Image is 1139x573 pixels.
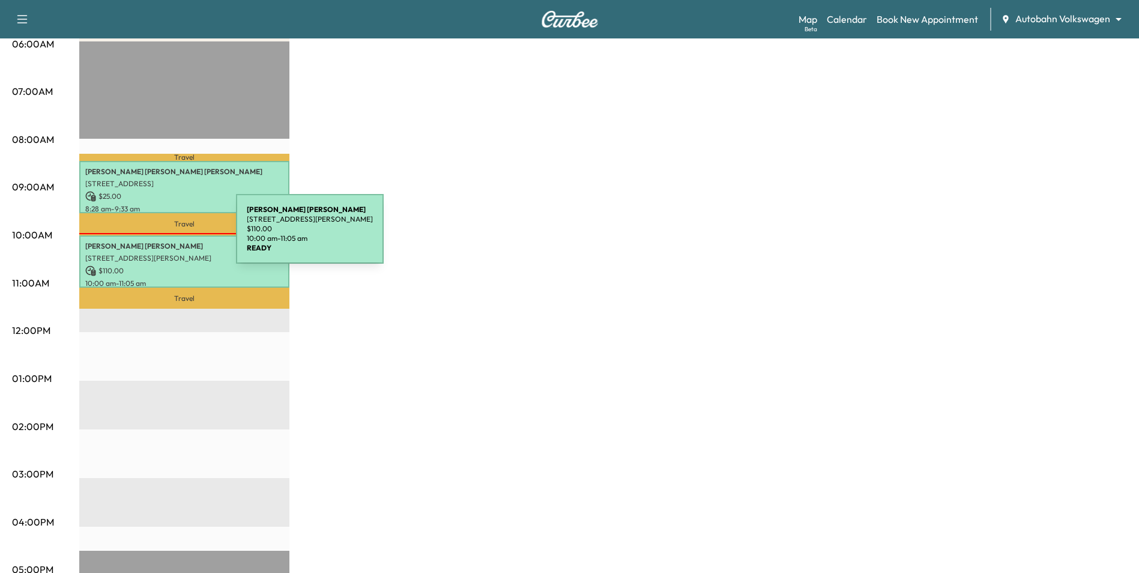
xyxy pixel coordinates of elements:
a: Calendar [827,12,867,26]
p: 04:00PM [12,515,54,529]
p: 10:00AM [12,228,52,242]
p: $ 25.00 [85,191,283,202]
p: 06:00AM [12,37,54,51]
p: 02:00PM [12,419,53,434]
p: 11:00AM [12,276,49,290]
p: 12:00PM [12,323,50,338]
img: Curbee Logo [541,11,599,28]
a: MapBeta [799,12,817,26]
span: Autobahn Volkswagen [1015,12,1110,26]
p: [PERSON_NAME] [PERSON_NAME] [85,241,283,251]
p: Travel [79,213,289,235]
p: 08:00AM [12,132,54,147]
p: 03:00PM [12,467,53,481]
div: Beta [805,25,817,34]
b: [PERSON_NAME] [PERSON_NAME] [247,205,366,214]
p: Travel [79,288,289,309]
p: Travel [79,154,289,161]
a: Book New Appointment [877,12,978,26]
p: 8:28 am - 9:33 am [85,204,283,214]
p: [STREET_ADDRESS][PERSON_NAME] [85,253,283,263]
p: 09:00AM [12,180,54,194]
p: 07:00AM [12,84,53,99]
p: $ 110.00 [247,224,373,234]
p: 10:00 am - 11:05 am [247,234,373,243]
p: [PERSON_NAME] [PERSON_NAME] [PERSON_NAME] [85,167,283,177]
p: 10:00 am - 11:05 am [85,279,283,288]
p: 01:00PM [12,371,52,386]
p: $ 110.00 [85,265,283,276]
p: [STREET_ADDRESS] [85,179,283,189]
b: READY [247,243,271,252]
p: [STREET_ADDRESS][PERSON_NAME] [247,214,373,224]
